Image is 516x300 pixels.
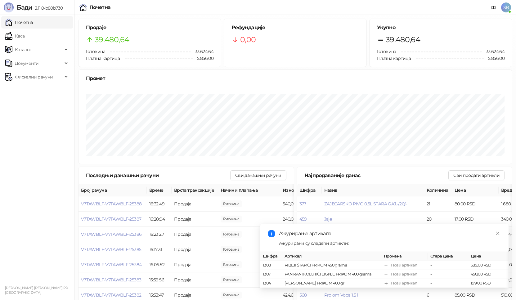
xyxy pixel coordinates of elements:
h5: Продаје [86,24,213,31]
button: Сви данашњи рачуни [230,170,286,180]
td: 16:17:31 [147,242,172,257]
span: 39.480,64 [95,34,129,46]
span: Фискални рачуни [15,71,53,83]
button: 568 [299,292,307,298]
button: V7TAWBLF-V7TAWBLF-25383 [81,277,141,283]
td: [PERSON_NAME] FRIKOM 400 gr [282,279,381,288]
img: Logo [4,2,14,12]
div: Промет [86,74,505,82]
span: close [496,231,500,235]
span: 540,00 [221,200,242,207]
td: Продаја [172,196,218,212]
td: 16:28:04 [147,212,172,227]
th: Артикал [282,252,381,261]
td: Продаја [172,272,218,288]
td: 21 [424,196,452,212]
td: RIBLJI ŠTAPIĆI FRIKOM 450 grama [282,261,381,270]
span: info-circle [268,230,275,237]
a: Документација [489,2,499,12]
th: Време [147,184,172,196]
a: Каса [5,30,25,42]
span: 424,65 [221,292,242,298]
span: Документи [15,57,38,69]
div: Ажурирање артикала [279,230,501,237]
td: 80,00 RSD [452,196,499,212]
button: V7TAWBLF-V7TAWBLF-25388 [81,201,141,207]
td: Продаја [172,227,218,242]
span: 3.11.0-b80b730 [32,5,63,11]
button: 377 [299,201,306,207]
td: Продаја [172,257,218,272]
button: 459 [299,216,307,222]
td: Продаја [172,242,218,257]
td: 20 [424,212,452,227]
td: PANIRANI KOLUTIĆI LIGNJE FRIKOM 400 grama [282,270,381,279]
td: 240,00 RSD [280,212,327,227]
td: - [428,261,468,270]
div: Ажурирани су следећи артикли: [279,240,501,247]
button: V7TAWBLF-V7TAWBLF-25382 [81,292,141,298]
span: Платна картица [377,56,411,61]
th: Стара цена [428,252,468,261]
button: ZAJECARSKO PIVO 0.5L STARA GAJ.-/20/- [324,201,407,207]
td: - [428,270,468,279]
span: 600,00 [221,246,242,253]
small: [PERSON_NAME] [PERSON_NAME] PR [GEOGRAPHIC_DATA] [5,286,68,295]
button: Prolom Voda 1,5 l [324,292,358,298]
td: 589,00 RSD [468,261,509,270]
span: Каталог [15,43,32,56]
th: Цена [452,184,499,196]
span: 240,00 [221,216,242,222]
td: 1304 [260,279,282,288]
div: Последњи данашњи рачуни [86,172,230,179]
th: Цена [468,252,509,261]
td: 1308 [260,261,282,270]
td: 199,00 RSD [468,279,509,288]
span: Бади [17,4,32,11]
div: Нови артикал [391,262,417,268]
td: 15:59:56 [147,272,172,288]
span: SB [501,2,511,12]
td: 16:32:49 [147,196,172,212]
span: 39.480,64 [386,34,420,46]
th: Промена [381,252,428,261]
td: 17,00 RSD [452,212,499,227]
button: V7TAWBLF-V7TAWBLF-25384 [81,262,141,267]
div: Најпродаваније данас [304,172,449,179]
th: Шифра [297,184,322,196]
td: 450,00 RSD [468,270,509,279]
button: V7TAWBLF-V7TAWBLF-25386 [81,231,141,237]
span: V7TAWBLF-V7TAWBLF-25387 [81,216,141,222]
div: Нови артикал [391,271,417,277]
h5: Укупно [377,24,505,31]
td: 16:23:27 [147,227,172,242]
div: Почетна [89,5,111,10]
th: Количина [424,184,452,196]
th: Број рачуна [79,184,147,196]
a: Почетна [5,16,33,29]
td: 1307 [260,270,282,279]
span: 610,00 [221,276,242,283]
th: Начини плаћања [218,184,280,196]
button: V7TAWBLF-V7TAWBLF-25385 [81,247,141,252]
span: 33.624,64 [482,48,505,55]
th: Назив [322,184,424,196]
td: - [428,279,468,288]
span: Готовина [86,49,105,54]
span: 33.624,64 [191,48,213,55]
span: 5.856,00 [484,55,505,62]
span: Готовина [377,49,396,54]
a: Close [494,230,501,237]
span: Платна картица [86,56,120,61]
button: Jaje [324,216,332,222]
td: 540,00 RSD [280,196,327,212]
span: 5.856,00 [193,55,213,62]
